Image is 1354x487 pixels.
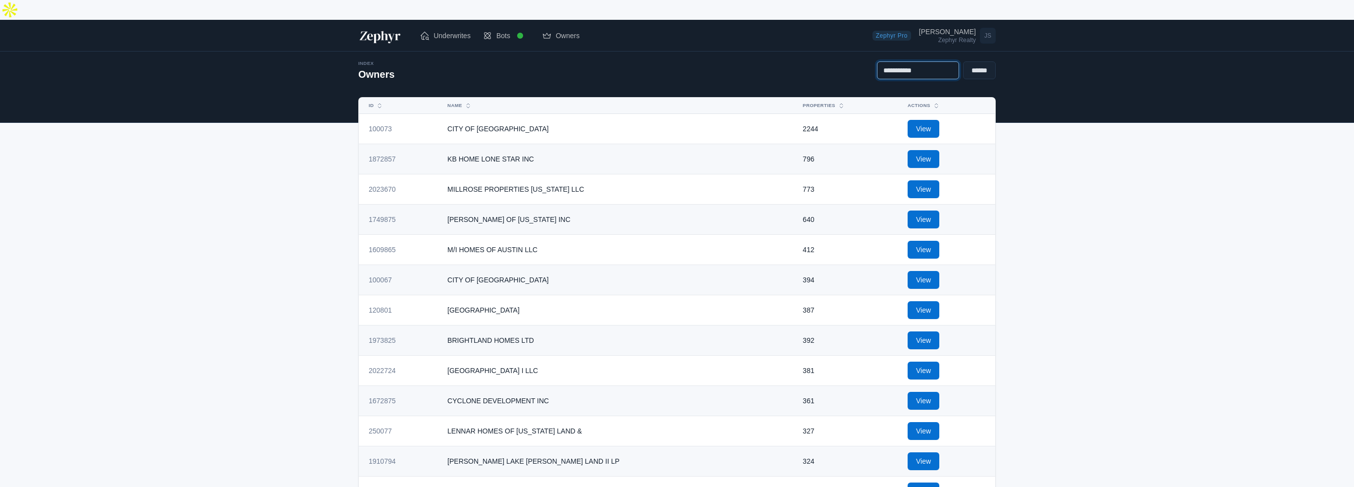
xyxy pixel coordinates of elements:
[477,22,536,50] a: Bots
[359,325,441,356] td: 1973825
[556,31,580,41] span: Owners
[908,271,939,289] a: View
[434,31,471,41] span: Underwrites
[797,265,902,295] td: 394
[441,416,797,446] td: LENNAR HOMES OF [US_STATE] LAND &
[797,325,902,356] td: 392
[919,28,976,35] div: [PERSON_NAME]
[496,31,510,41] span: Bots
[919,26,996,46] a: Open user menu
[536,26,585,46] a: Owners
[359,446,441,477] td: 1910794
[441,446,797,477] td: [PERSON_NAME] LAKE [PERSON_NAME] LAND II LP
[902,98,979,113] button: Actions
[797,416,902,446] td: 327
[359,114,441,144] td: 100073
[441,325,797,356] td: BRIGHTLAND HOMES LTD
[441,205,797,235] td: [PERSON_NAME] OF [US_STATE] INC
[441,235,797,265] td: M/I HOMES OF AUSTIN LLC
[359,265,441,295] td: 100067
[359,205,441,235] td: 1749875
[797,356,902,386] td: 381
[797,386,902,416] td: 361
[908,241,939,259] a: View
[358,67,394,81] h2: Owners
[908,422,939,440] a: View
[441,98,785,113] button: Name
[797,98,890,113] button: Properties
[359,235,441,265] td: 1609865
[797,144,902,174] td: 796
[797,114,902,144] td: 2244
[359,144,441,174] td: 1872857
[441,386,797,416] td: CYCLONE DEVELOPMENT INC
[359,416,441,446] td: 250077
[414,26,477,46] a: Underwrites
[363,98,430,113] button: ID
[908,392,939,410] a: View
[908,120,939,138] a: View
[908,452,939,470] a: View
[797,295,902,325] td: 387
[441,356,797,386] td: [GEOGRAPHIC_DATA] I LLC
[908,211,939,228] a: View
[358,28,402,44] img: Zephyr Logo
[359,356,441,386] td: 2022724
[441,114,797,144] td: CITY OF [GEOGRAPHIC_DATA]
[797,446,902,477] td: 324
[358,59,394,67] div: Index
[359,295,441,325] td: 120801
[797,174,902,205] td: 773
[908,150,939,168] a: View
[359,386,441,416] td: 1672875
[797,235,902,265] td: 412
[441,295,797,325] td: [GEOGRAPHIC_DATA]
[908,180,939,198] a: View
[908,301,939,319] a: View
[441,174,797,205] td: MILLROSE PROPERTIES [US_STATE] LLC
[441,265,797,295] td: CITY OF [GEOGRAPHIC_DATA]
[980,28,996,44] span: JS
[359,174,441,205] td: 2023670
[919,37,976,43] div: Zephyr Realty
[908,362,939,379] a: View
[872,31,911,41] span: Zephyr Pro
[908,331,939,349] a: View
[797,205,902,235] td: 640
[441,144,797,174] td: KB HOME LONE STAR INC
